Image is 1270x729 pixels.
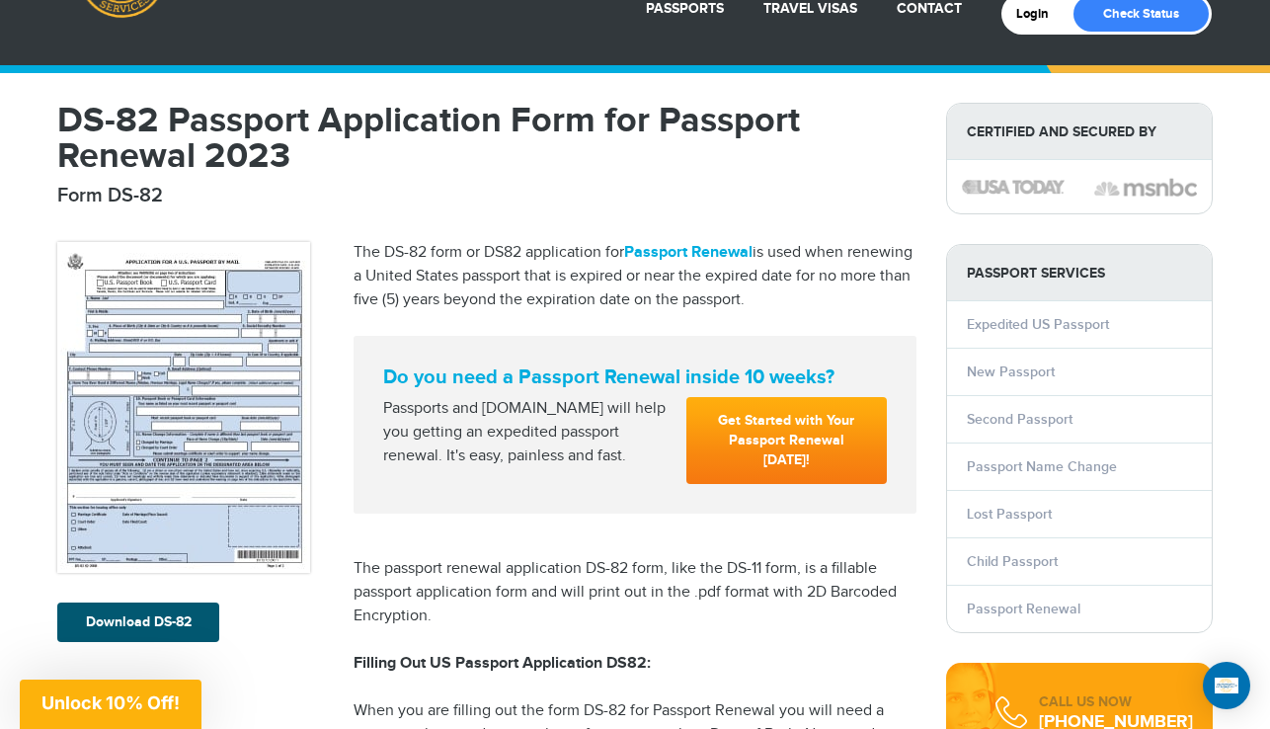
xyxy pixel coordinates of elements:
[624,243,753,262] a: Passport Renewal
[354,241,916,312] p: The DS-82 form or DS82 application for is used when renewing a United States passport that is exp...
[354,514,916,533] iframe: Customer reviews powered by Trustpilot
[57,603,219,642] a: Download DS-82
[967,458,1117,475] a: Passport Name Change
[20,680,201,729] div: Unlock 10% Off!
[1016,6,1063,22] a: Login
[1203,662,1250,709] div: Open Intercom Messenger
[57,184,916,207] h2: Form DS-82
[967,364,1055,380] a: New Passport
[947,104,1212,160] strong: Certified and Secured by
[57,242,310,573] img: DS-82
[383,365,887,389] strong: Do you need a Passport Renewal inside 10 weeks?
[967,601,1080,617] a: Passport Renewal
[967,506,1052,523] a: Lost Passport
[1094,176,1197,200] img: image description
[967,316,1109,333] a: Expedited US Passport
[947,245,1212,301] strong: PASSPORT SERVICES
[686,397,887,484] a: Get Started with Your Passport Renewal [DATE]!
[962,180,1065,194] img: image description
[967,553,1058,570] a: Child Passport
[57,103,916,174] h1: DS-82 Passport Application Form for Passport Renewal 2023
[354,654,651,673] strong: Filling Out US Passport Application DS82:
[41,692,180,713] span: Unlock 10% Off!
[354,557,916,628] p: The passport renewal application DS-82 form, like the DS-11 form, is a fillable passport applicat...
[967,411,1072,428] a: Second Passport
[375,397,678,468] div: Passports and [DOMAIN_NAME] will help you getting an expedited passport renewal. It's easy, painl...
[1039,692,1193,712] div: CALL US NOW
